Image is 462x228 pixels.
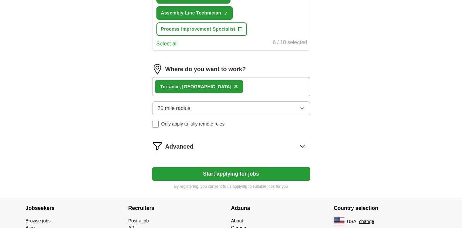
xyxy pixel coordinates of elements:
[224,11,228,16] span: ✓
[161,10,221,16] span: Assembly Line Technician
[128,218,149,223] a: Post a job
[347,218,357,225] span: USA
[165,142,194,151] span: Advanced
[152,121,159,128] input: Only apply to fully remote roles
[152,184,310,189] p: By registering, you consent to us applying to suitable jobs for you
[152,141,163,151] img: filter
[152,167,310,181] button: Start applying for jobs
[334,199,437,217] h4: Country selection
[156,6,233,20] button: Assembly Line Technician✓
[152,101,310,115] button: 25 mile radius
[156,22,247,36] button: Process Improvement Specialist
[160,84,180,89] strong: Torrance
[158,104,191,112] span: 25 mile radius
[161,121,225,128] span: Only apply to fully remote roles
[234,82,238,92] button: ×
[359,218,374,225] button: change
[152,64,163,74] img: location.png
[156,40,178,48] button: Select all
[160,83,231,90] div: , [GEOGRAPHIC_DATA]
[26,218,51,223] a: Browse jobs
[161,26,235,33] span: Process Improvement Specialist
[334,217,344,225] img: US flag
[273,39,307,48] div: 6 / 10 selected
[231,218,243,223] a: About
[234,83,238,90] span: ×
[165,65,246,74] label: Where do you want to work?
